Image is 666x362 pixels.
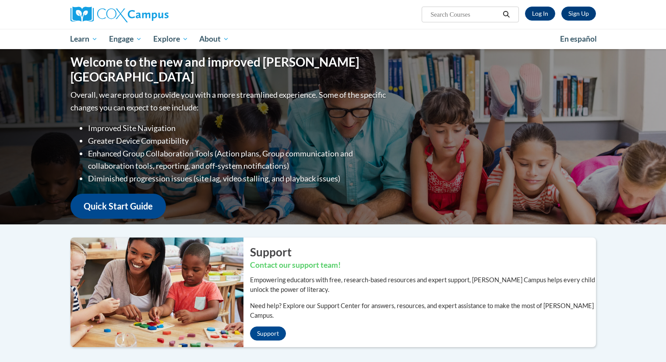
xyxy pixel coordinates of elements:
[250,301,596,320] p: Need help? Explore our Support Center for answers, resources, and expert assistance to make the m...
[109,34,142,44] span: Engage
[250,260,596,271] h3: Contact our support team!
[88,135,388,147] li: Greater Device Compatibility
[250,244,596,260] h2: Support
[250,275,596,295] p: Empowering educators with free, research-based resources and expert support, [PERSON_NAME] Campus...
[148,29,194,49] a: Explore
[65,29,104,49] a: Learn
[64,238,243,347] img: ...
[153,34,188,44] span: Explore
[88,172,388,185] li: Diminished progression issues (site lag, video stalling, and playback issues)
[199,34,229,44] span: About
[500,9,513,20] button: Search
[430,9,500,20] input: Search Courses
[70,34,98,44] span: Learn
[103,29,148,49] a: Engage
[554,30,603,48] a: En español
[88,147,388,173] li: Enhanced Group Collaboration Tools (Action plans, Group communication and collaboration tools, re...
[194,29,235,49] a: About
[70,89,388,114] p: Overall, we are proud to provide you with a more streamlined experience. Some of the specific cha...
[525,7,555,21] a: Log In
[57,29,609,49] div: Main menu
[88,122,388,135] li: Improved Site Navigation
[560,34,597,43] span: En español
[70,7,169,22] img: Cox Campus
[70,194,166,219] a: Quick Start Guide
[70,7,237,22] a: Cox Campus
[70,55,388,84] h1: Welcome to the new and improved [PERSON_NAME][GEOGRAPHIC_DATA]
[561,7,596,21] a: Register
[250,327,286,341] a: Support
